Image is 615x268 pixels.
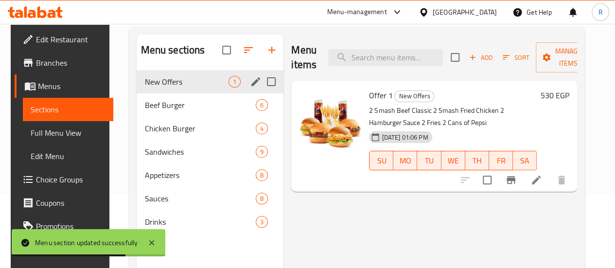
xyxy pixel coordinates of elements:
span: Appetizers [144,169,256,181]
span: FR [493,154,509,168]
span: Menus [38,80,105,92]
div: Drinks3 [137,210,283,233]
button: SA [513,151,537,170]
p: 2 Smash Beef Classic 2 Smash Fried Chicken 2 Hamburger Sauce 2 Fries 2 Cans of Pepsi [369,105,537,129]
span: Sauces [144,193,256,204]
span: 4 [256,124,267,133]
span: 8 [256,171,267,180]
button: Add [465,50,496,65]
a: Branches [15,51,113,74]
button: TH [465,151,489,170]
span: Select section [445,47,465,68]
span: Select all sections [216,40,237,60]
div: Sauces8 [137,187,283,210]
span: New Offers [144,76,228,88]
span: Sort items [496,50,536,65]
button: MO [393,151,417,170]
div: items [256,216,268,228]
span: Add item [465,50,496,65]
button: Manage items [536,42,601,72]
span: Sort [503,52,529,63]
h2: Menu sections [141,43,205,57]
span: Choice Groups [36,174,105,185]
a: Sections [23,98,113,121]
span: Edit Menu [31,150,105,162]
a: Edit menu item [530,174,542,186]
span: 6 [256,101,267,110]
a: Promotions [15,214,113,238]
button: FR [489,151,513,170]
span: 9 [256,147,267,157]
span: Promotions [36,220,105,232]
span: Sandwiches [144,146,256,158]
div: Sandwiches9 [137,140,283,163]
span: MO [397,154,413,168]
span: SU [373,154,389,168]
a: Choice Groups [15,168,113,191]
button: SU [369,151,393,170]
button: WE [441,151,465,170]
div: Appetizers8 [137,163,283,187]
a: Menus [15,74,113,98]
span: SA [517,154,533,168]
span: Add [468,52,494,63]
button: delete [550,168,573,192]
div: New Offers [394,90,434,102]
button: edit [248,74,263,89]
span: Sort sections [237,38,260,62]
span: TU [421,154,437,168]
span: [DATE] 01:06 PM [378,133,432,142]
div: Beef Burger6 [137,93,283,117]
button: Sort [500,50,532,65]
div: items [256,146,268,158]
div: [GEOGRAPHIC_DATA] [433,7,497,18]
span: Beef Burger [144,99,256,111]
span: 1 [229,77,240,87]
span: Branches [36,57,105,69]
a: Edit Menu [23,144,113,168]
div: New Offers1edit [137,70,283,93]
span: 3 [256,217,267,227]
a: Coupons [15,191,113,214]
div: Menu-management [327,6,387,18]
a: Full Menu View [23,121,113,144]
div: Chicken Burger4 [137,117,283,140]
span: Coupons [36,197,105,209]
span: 8 [256,194,267,203]
img: Offer 1 [299,89,361,151]
span: Edit Restaurant [36,34,105,45]
a: Edit Restaurant [15,28,113,51]
span: WE [445,154,461,168]
span: Manage items [544,45,593,70]
span: TH [469,154,485,168]
span: Offer 1 [369,88,392,103]
button: Branch-specific-item [499,168,523,192]
span: R [598,7,602,18]
div: items [228,76,241,88]
span: New Offers [395,90,434,102]
span: Sections [31,104,105,115]
div: items [256,123,268,134]
input: search [328,49,443,66]
span: Select to update [477,170,497,190]
button: TU [417,151,441,170]
h6: 530 EGP [541,89,569,102]
span: Full Menu View [31,127,105,139]
span: Chicken Burger [144,123,256,134]
h2: Menu items [291,43,316,72]
div: items [256,99,268,111]
button: Add section [260,38,283,62]
div: Menu section updated successfully [35,237,138,248]
nav: Menu sections [137,66,283,237]
span: Drinks [144,216,256,228]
